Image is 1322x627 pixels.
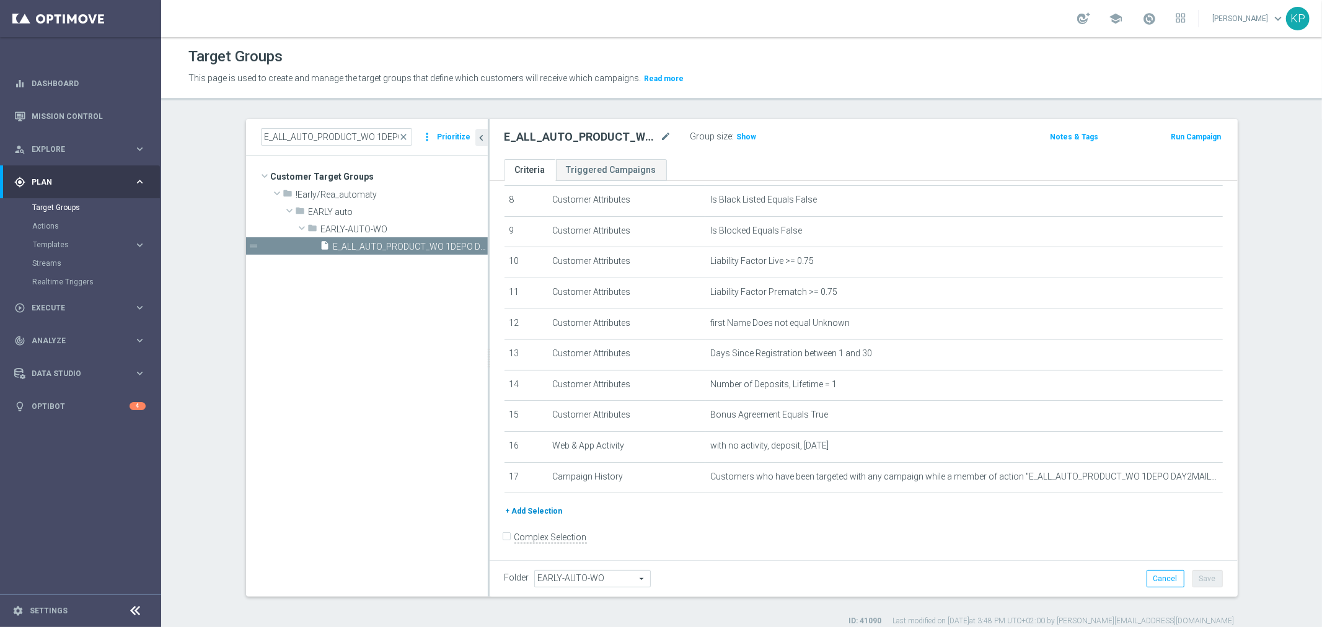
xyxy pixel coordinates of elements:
button: gps_fixed Plan keyboard_arrow_right [14,177,146,187]
i: equalizer [14,78,25,89]
div: Explore [14,144,134,155]
div: 4 [130,402,146,410]
td: Customer Attributes [547,216,705,247]
a: Dashboard [32,67,146,100]
i: folder [308,223,318,237]
span: Data Studio [32,370,134,377]
td: 17 [505,462,548,493]
button: person_search Explore keyboard_arrow_right [14,144,146,154]
div: Templates [32,235,160,254]
button: Save [1192,570,1223,587]
td: 16 [505,431,548,462]
i: lightbulb [14,401,25,412]
span: Explore [32,146,134,153]
button: Templates keyboard_arrow_right [32,240,146,250]
i: track_changes [14,335,25,346]
div: KP [1286,7,1310,30]
i: keyboard_arrow_right [134,143,146,155]
div: Execute [14,302,134,313]
i: person_search [14,144,25,155]
td: 11 [505,278,548,309]
div: Dashboard [14,67,146,100]
i: keyboard_arrow_right [134,302,146,313]
i: insert_drive_file [320,240,330,255]
td: Web & App Activity [547,431,705,462]
span: keyboard_arrow_down [1271,12,1285,25]
i: folder [296,206,306,220]
td: Customer Attributes [547,309,705,340]
a: Settings [30,607,68,615]
i: mode_edit [661,129,672,144]
i: keyboard_arrow_right [134,367,146,379]
i: folder [283,188,293,203]
button: equalizer Dashboard [14,79,146,89]
h2: E_ALL_AUTO_PRODUCT_WO 1DEPO DAY3_DAILY [505,129,658,144]
button: Mission Control [14,112,146,121]
td: Customer Attributes [547,247,705,278]
td: Campaign History [547,462,705,493]
i: keyboard_arrow_right [134,239,146,251]
div: Plan [14,177,134,188]
div: Actions [32,217,160,235]
div: Analyze [14,335,134,346]
a: Criteria [505,159,556,181]
span: EARLY auto [309,207,488,217]
span: Liability Factor Prematch >= 0.75 [710,287,837,297]
span: with no activity, deposit, [DATE] [710,441,829,451]
i: keyboard_arrow_right [134,335,146,346]
span: Days Since Registration between 1 and 30 [710,348,872,359]
div: Optibot [14,390,146,423]
a: Actions [32,221,129,231]
span: Customer Target Groups [271,168,488,185]
td: 12 [505,309,548,340]
label: : [733,131,734,142]
div: Data Studio [14,368,134,379]
input: Quick find group or folder [261,128,412,146]
span: Templates [33,241,121,248]
button: play_circle_outline Execute keyboard_arrow_right [14,303,146,313]
button: lightbulb Optibot 4 [14,401,146,411]
i: play_circle_outline [14,302,25,313]
div: Target Groups [32,198,160,217]
a: Realtime Triggers [32,277,129,287]
span: school [1109,12,1122,25]
span: close [399,132,409,142]
label: Complex Selection [514,532,587,543]
span: Is Blocked Equals False [710,226,802,236]
td: 13 [505,340,548,370]
div: track_changes Analyze keyboard_arrow_right [14,336,146,346]
a: Optibot [32,390,130,423]
span: Number of Deposits, Lifetime = 1 [710,379,837,390]
span: Analyze [32,337,134,344]
div: Realtime Triggers [32,273,160,291]
i: chevron_left [476,132,488,144]
td: Customer Attributes [547,370,705,401]
span: Is Black Listed Equals False [710,195,817,205]
button: Data Studio keyboard_arrow_right [14,369,146,379]
span: Show [737,133,757,141]
i: more_vert [421,128,434,146]
div: Mission Control [14,100,146,133]
span: EARLY-AUTO-WO [321,224,488,235]
td: Customer Attributes [547,401,705,432]
span: Customers who have been targeted with any campaign while a member of action "E_ALL_AUTO_PRODUCT_W... [710,471,1218,482]
label: Group size [690,131,733,142]
a: Target Groups [32,203,129,213]
td: Customer Attributes [547,278,705,309]
span: Execute [32,304,134,312]
button: Read more [643,72,685,85]
button: Prioritize [436,129,473,146]
td: 9 [505,216,548,247]
span: E_ALL_AUTO_PRODUCT_WO 1DEPO DAY3_DAILY [333,242,488,252]
span: Liability Factor Live >= 0.75 [710,256,814,266]
button: Run Campaign [1170,130,1222,144]
i: keyboard_arrow_right [134,176,146,188]
div: Templates [33,241,134,248]
button: + Add Selection [505,504,564,518]
td: Customer Attributes [547,186,705,217]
